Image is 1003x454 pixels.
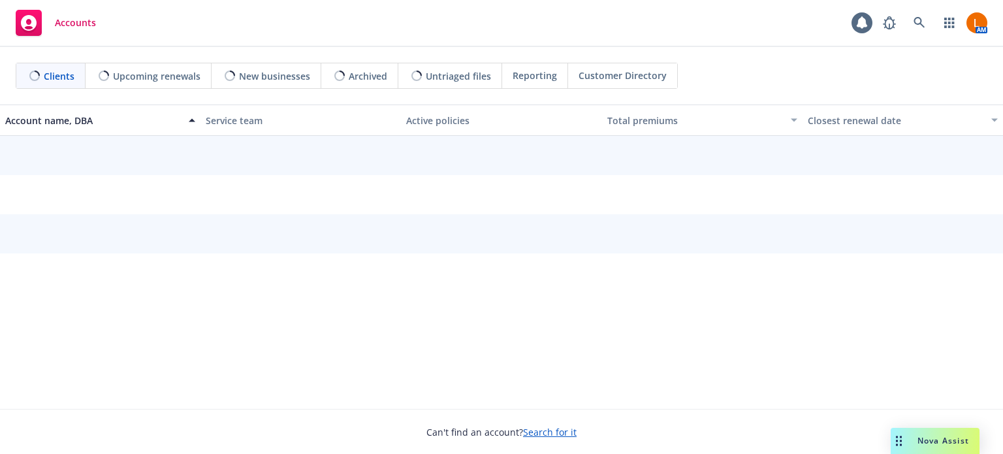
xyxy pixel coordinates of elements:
[808,114,983,127] div: Closest renewal date
[891,428,979,454] button: Nova Assist
[401,105,601,136] button: Active policies
[936,10,963,36] a: Switch app
[513,69,557,82] span: Reporting
[426,425,577,439] span: Can't find an account?
[602,105,803,136] button: Total premiums
[206,114,396,127] div: Service team
[803,105,1003,136] button: Closest renewal date
[10,5,101,41] a: Accounts
[200,105,401,136] button: Service team
[876,10,902,36] a: Report a Bug
[906,10,932,36] a: Search
[113,69,200,83] span: Upcoming renewals
[349,69,387,83] span: Archived
[523,426,577,438] a: Search for it
[966,12,987,33] img: photo
[579,69,667,82] span: Customer Directory
[426,69,491,83] span: Untriaged files
[55,18,96,28] span: Accounts
[406,114,596,127] div: Active policies
[5,114,181,127] div: Account name, DBA
[239,69,310,83] span: New businesses
[607,114,783,127] div: Total premiums
[891,428,907,454] div: Drag to move
[917,435,969,446] span: Nova Assist
[44,69,74,83] span: Clients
